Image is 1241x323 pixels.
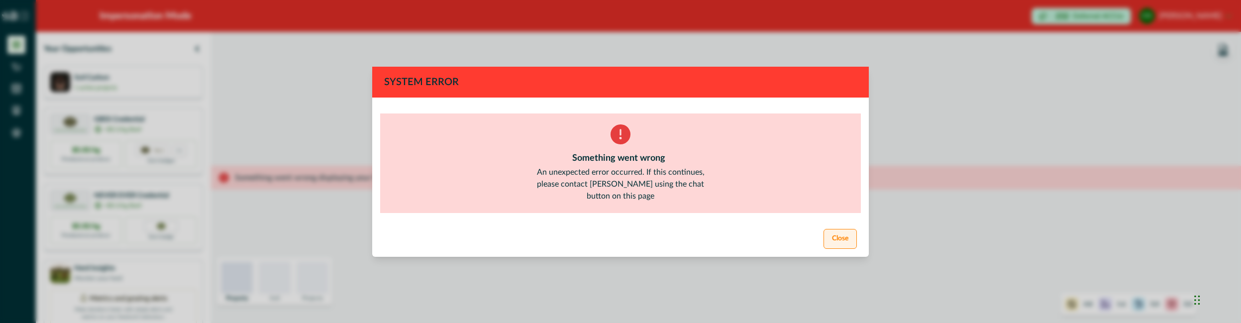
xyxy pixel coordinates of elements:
[1194,285,1200,315] div: Drag
[525,166,716,202] div: An unexpected error occurred. If this continues, please contact [PERSON_NAME] using the chat butt...
[824,229,857,249] button: Close
[572,152,665,164] div: Something went wrong
[372,67,869,98] header: System Error
[1191,275,1241,323] iframe: Chat Widget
